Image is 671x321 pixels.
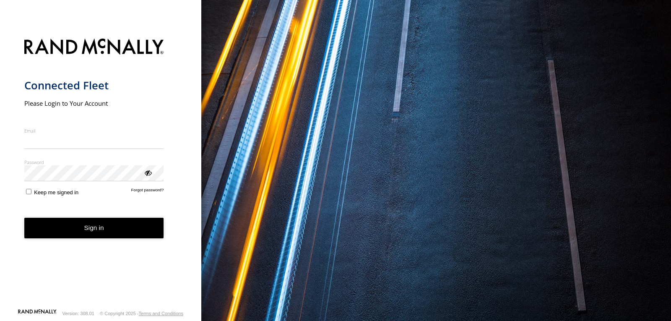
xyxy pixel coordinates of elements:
input: Keep me signed in [26,189,31,194]
h2: Please Login to Your Account [24,99,164,107]
div: Version: 308.01 [62,311,94,316]
a: Forgot password? [131,188,164,196]
a: Visit our Website [18,309,57,318]
form: main [24,34,177,308]
a: Terms and Conditions [139,311,183,316]
img: Rand McNally [24,37,164,58]
button: Sign in [24,218,164,238]
div: ViewPassword [143,168,152,177]
div: © Copyright 2025 - [100,311,183,316]
h1: Connected Fleet [24,78,164,92]
span: Keep me signed in [34,189,78,196]
label: Password [24,159,164,165]
label: Email [24,128,164,134]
